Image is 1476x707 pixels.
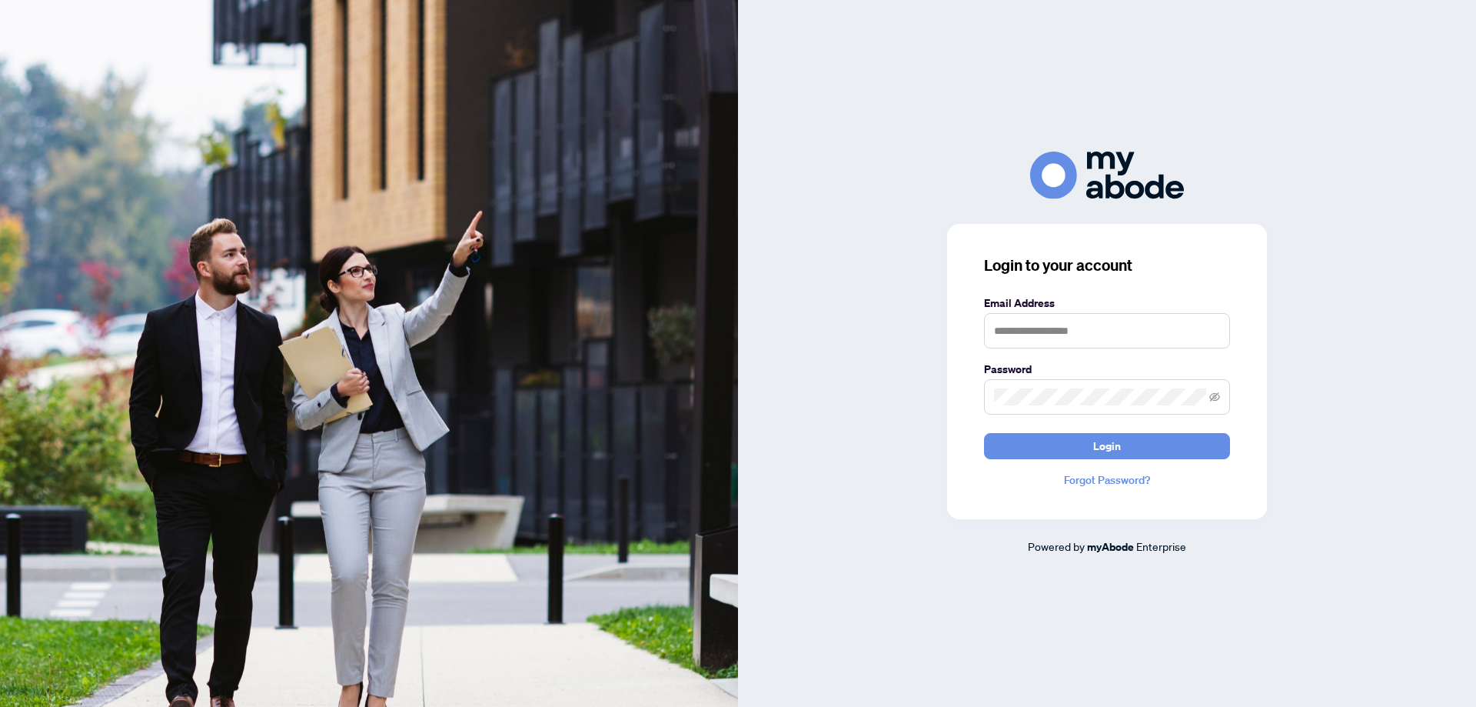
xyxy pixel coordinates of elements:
[1093,434,1121,459] span: Login
[984,472,1230,489] a: Forgot Password?
[984,361,1230,378] label: Password
[1028,539,1085,553] span: Powered by
[1087,539,1134,555] a: myAbode
[984,295,1230,312] label: Email Address
[984,255,1230,276] h3: Login to your account
[1209,392,1220,402] span: eye-invisible
[984,433,1230,459] button: Login
[1030,152,1184,198] img: ma-logo
[1136,539,1186,553] span: Enterprise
